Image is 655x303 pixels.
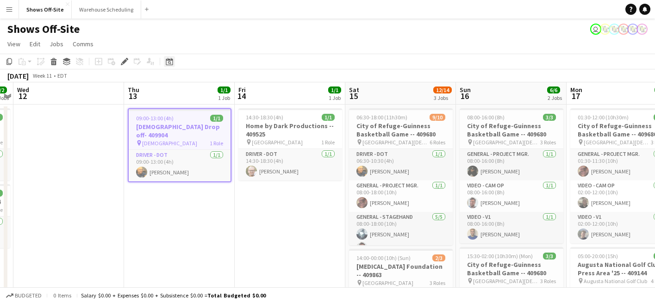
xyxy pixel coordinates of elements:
h3: City of Refuge-Guinness Basketball Game -- 409680 [460,260,563,277]
span: 3 Roles [540,139,556,146]
span: 3 Roles [540,278,556,284]
span: Sun [460,86,471,94]
a: Edit [26,38,44,50]
app-card-role: Driver - DOT1/114:30-18:30 (4h)[PERSON_NAME] [238,149,342,180]
app-job-card: 08:00-16:00 (8h)3/3City of Refuge-Guinness Basketball Game -- 409680 [GEOGRAPHIC_DATA][DEMOGRAPHI... [460,108,563,243]
h3: City of Refuge-Guinness Basketball Game -- 409680 [349,122,453,138]
app-user-avatar: Labor Coordinator [627,24,638,35]
span: 12/14 [433,87,452,93]
a: Comms [69,38,97,50]
app-user-avatar: Labor Coordinator [636,24,648,35]
span: [GEOGRAPHIC_DATA][DEMOGRAPHIC_DATA] [473,278,540,284]
app-card-role: General - Stagehand5/508:00-18:00 (10h)[PERSON_NAME][PERSON_NAME] [349,212,453,297]
span: Fri [238,86,246,94]
app-card-role: General - Project Mgr.1/108:00-18:00 (10h)[PERSON_NAME] [349,180,453,212]
span: 1 Role [321,139,335,146]
app-job-card: 14:30-18:30 (4h)1/1Home by Dark Productions -- 409525 [GEOGRAPHIC_DATA]1 RoleDriver - DOT1/114:30... [238,108,342,180]
a: View [4,38,24,50]
span: 16 [458,91,471,101]
span: 6 Roles [430,139,445,146]
span: [GEOGRAPHIC_DATA][DEMOGRAPHIC_DATA] [362,139,430,146]
span: [GEOGRAPHIC_DATA][DEMOGRAPHIC_DATA] [584,139,651,146]
span: 3/3 [543,114,556,121]
span: 1/1 [218,87,231,93]
app-card-role: General - Project Mgr.1/108:00-16:00 (8h)[PERSON_NAME] [460,149,563,180]
button: Shows Off-Site [19,0,72,19]
span: 0 items [51,292,73,299]
h3: Home by Dark Productions -- 409525 [238,122,342,138]
span: 9/10 [430,114,445,121]
span: 1/1 [210,115,223,122]
span: 13 [126,91,139,101]
span: 15 [348,91,359,101]
app-job-card: 06:30-18:00 (11h30m)9/10City of Refuge-Guinness Basketball Game -- 409680 [GEOGRAPHIC_DATA][DEMOG... [349,108,453,245]
app-user-avatar: Labor Coordinator [599,24,611,35]
div: 3 Jobs [434,94,451,101]
span: 14 [237,91,246,101]
span: Jobs [50,40,63,48]
span: [DEMOGRAPHIC_DATA] [142,140,197,147]
span: Total Budgeted $0.00 [207,292,266,299]
app-card-role: Video - Cam Op1/108:00-16:00 (8h)[PERSON_NAME] [460,180,563,212]
h3: City of Refuge-Guinness Basketball Game -- 409680 [460,122,563,138]
span: Edit [30,40,40,48]
span: 06:30-18:00 (11h30m) [356,114,407,121]
span: [GEOGRAPHIC_DATA] [252,139,303,146]
app-card-role: Driver - DOT1/109:00-13:00 (4h)[PERSON_NAME] [129,150,231,181]
a: Jobs [46,38,67,50]
span: 1/1 [322,114,335,121]
app-user-avatar: Labor Coordinator [618,24,629,35]
span: Budgeted [15,292,42,299]
span: [GEOGRAPHIC_DATA][DEMOGRAPHIC_DATA] [473,139,540,146]
h3: [MEDICAL_DATA] Foundation -- 409863 [349,262,453,279]
button: Budgeted [5,291,43,301]
span: View [7,40,20,48]
h1: Shows Off-Site [7,22,80,36]
div: 2 Jobs [548,94,562,101]
span: Sat [349,86,359,94]
span: 14:00-00:00 (10h) (Sun) [356,254,411,261]
app-job-card: 09:00-13:00 (4h)1/1[DEMOGRAPHIC_DATA] Drop off- 409904 [DEMOGRAPHIC_DATA]1 RoleDriver - DOT1/109:... [128,108,231,182]
span: Comms [73,40,94,48]
span: 15:30-02:00 (10h30m) (Mon) [467,253,533,260]
span: 09:00-13:00 (4h) [136,115,174,122]
h3: [DEMOGRAPHIC_DATA] Drop off- 409904 [129,123,231,139]
span: 14:30-18:30 (4h) [246,114,283,121]
span: Week 11 [31,72,54,79]
div: [DATE] [7,71,29,80]
span: 2/3 [432,254,445,261]
span: 1/1 [328,87,341,93]
div: EDT [57,72,67,79]
span: Augusta National Golf Club [584,278,647,284]
span: 1 Role [210,140,223,147]
span: Mon [570,86,582,94]
span: 05:00-20:00 (15h) [578,253,618,260]
span: 6/6 [547,87,560,93]
div: 1 Job [329,94,341,101]
app-card-role: Video - V11/108:00-16:00 (8h)[PERSON_NAME] [460,212,563,243]
span: 17 [569,91,582,101]
span: 3/3 [543,253,556,260]
div: 1 Job [218,94,230,101]
span: 3 Roles [430,279,445,286]
app-user-avatar: Toryn Tamborello [590,24,601,35]
span: 08:00-16:00 (8h) [467,114,505,121]
span: 01:30-12:00 (10h30m) [578,114,629,121]
span: Wed [17,86,29,94]
span: [GEOGRAPHIC_DATA] [362,279,413,286]
button: Warehouse Scheduling [72,0,141,19]
app-card-role: Driver - DOT1/106:30-10:30 (4h)[PERSON_NAME] [349,149,453,180]
div: Salary $0.00 + Expenses $0.00 + Subsistence $0.00 = [81,292,266,299]
span: Thu [128,86,139,94]
app-user-avatar: Labor Coordinator [609,24,620,35]
span: 12 [16,91,29,101]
